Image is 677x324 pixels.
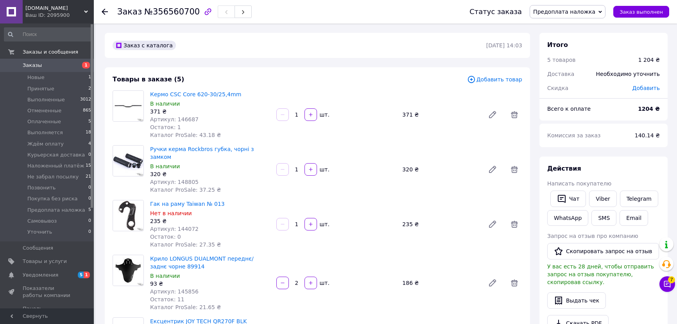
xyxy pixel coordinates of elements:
[88,207,91,214] span: 5
[150,241,221,248] span: Каталог ProSale: 27.35 ₴
[27,129,63,136] span: Выполняется
[659,276,675,292] button: Чат с покупателем7
[102,8,108,16] div: Вернуться назад
[113,41,176,50] div: Заказ с каталога
[150,163,180,169] span: В наличии
[620,9,663,15] span: Заказ выполнен
[83,107,91,114] span: 865
[86,173,91,180] span: 21
[27,173,79,180] span: Не забрал посылку
[4,27,92,41] input: Поиск
[27,118,61,125] span: Оплаченные
[27,85,54,92] span: Принятые
[88,85,91,92] span: 2
[88,74,91,81] span: 1
[27,184,56,191] span: Позвонить
[635,132,660,139] span: 140.14 ₴
[150,108,270,115] div: 371 ₴
[318,279,330,287] div: шт.
[550,191,586,207] button: Чат
[507,162,522,177] span: Удалить
[150,201,225,207] a: Гак на раму Taiwan № 013
[150,210,192,216] span: Нет в наличии
[150,217,270,225] div: 235 ₴
[150,179,199,185] span: Артикул: 148805
[399,277,482,288] div: 186 ₴
[144,7,200,16] span: №356560700
[27,107,61,114] span: Отмененные
[150,170,270,178] div: 320 ₴
[113,91,143,121] img: Кермо CSC Core 620-30/25,4mm
[591,65,664,83] div: Необходимо уточнить
[318,166,330,173] div: шт.
[23,272,58,279] span: Уведомления
[613,6,669,18] button: Заказ выполнен
[547,106,591,112] span: Всего к оплате
[467,75,522,84] span: Добавить товар
[23,305,72,319] span: Панель управления
[547,71,574,77] span: Доставка
[88,195,91,202] span: 0
[547,165,581,172] span: Действия
[318,220,330,228] div: шт.
[547,233,638,239] span: Запрос на отзыв про компанию
[27,96,65,103] span: Выполненные
[150,187,221,193] span: Каталог ProSale: 37.25 ₴
[547,292,606,309] button: Выдать чек
[23,62,42,69] span: Заказы
[150,226,199,232] span: Артикул: 144072
[547,41,568,49] span: Итого
[23,245,53,252] span: Сообщения
[547,85,568,91] span: Скидка
[620,191,658,207] a: Telegram
[150,304,221,310] span: Каталог ProSale: 21.65 ₴
[399,219,482,230] div: 235 ₴
[80,96,91,103] span: 3012
[113,76,184,83] span: Товары в заказе (5)
[23,258,67,265] span: Товары и услуги
[547,180,611,187] span: Написать покупателю
[88,184,91,191] span: 0
[547,243,659,259] button: Скопировать запрос на отзыв
[399,164,482,175] div: 320 ₴
[507,107,522,122] span: Удалить
[150,256,254,270] a: Крило LONGUS DUALMONT переднє/заднє чорне 89914
[84,272,90,278] span: 1
[88,140,91,148] span: 4
[150,116,199,122] span: Артикул: 146687
[486,42,522,49] time: [DATE] 14:03
[88,218,91,225] span: 0
[399,109,482,120] div: 371 ₴
[638,56,660,64] div: 1 204 ₴
[547,57,576,63] span: 5 товаров
[485,107,500,122] a: Редактировать
[591,210,616,226] button: SMS
[150,273,180,279] span: В наличии
[150,101,180,107] span: В наличии
[620,210,648,226] button: Email
[150,296,184,302] span: Остаток: 11
[23,49,78,56] span: Заказы и сообщения
[25,12,94,19] div: Ваш ID: 2095900
[27,74,45,81] span: Новые
[27,218,57,225] span: Самовывоз
[150,91,242,97] a: Кермо CSC Core 620-30/25,4mm
[150,288,199,295] span: Артикул: 145856
[113,200,143,231] img: Гак на раму Taiwan № 013
[632,85,660,91] span: Добавить
[507,275,522,291] span: Удалить
[27,195,77,202] span: Покупка без риска
[150,234,181,240] span: Остаток: 0
[150,132,221,138] span: Каталог ProSale: 43.18 ₴
[318,111,330,119] div: шт.
[638,106,660,112] b: 1204 ₴
[27,207,85,214] span: Предоплата наложка
[547,210,588,226] a: WhatsApp
[82,62,90,68] span: 1
[86,162,91,169] span: 15
[88,229,91,236] span: 0
[113,146,143,176] img: Ручки керма Rockbros губка, чорні з замком
[27,140,64,148] span: Ждём оплату
[469,8,522,16] div: Статус заказа
[485,162,500,177] a: Редактировать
